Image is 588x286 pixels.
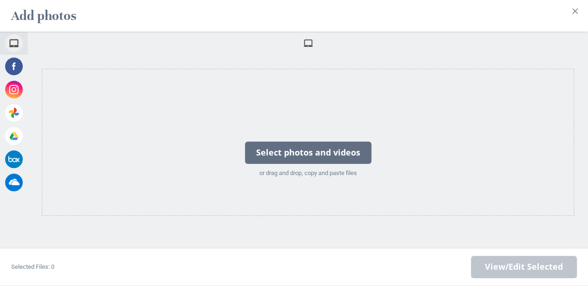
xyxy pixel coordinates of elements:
button: Close [568,4,582,19]
h2: Add photos [11,4,76,28]
span: Next [471,256,577,278]
span: My Device [303,38,313,48]
div: Select photos and videos [245,142,371,164]
span: Selected Files: 0 [11,263,54,270]
div: or drag and drop, copy and paste files [245,169,371,178]
span: View/Edit Selected [485,262,563,272]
